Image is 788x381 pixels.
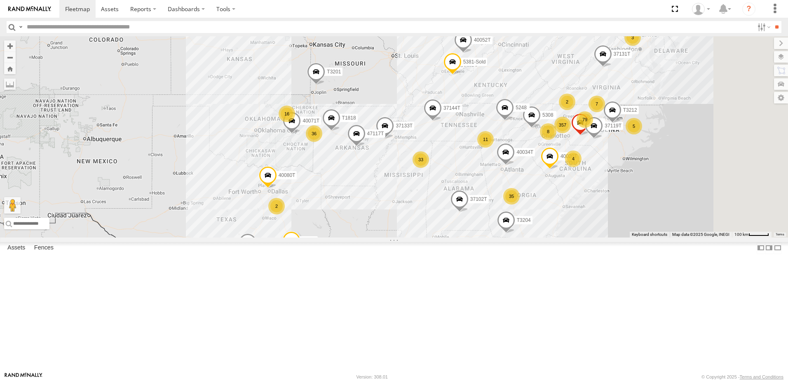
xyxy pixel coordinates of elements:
[742,2,755,16] i: ?
[463,59,486,65] span: 5381-Sold
[577,111,593,128] div: 79
[4,52,16,63] button: Zoom out
[443,106,460,111] span: 37144T
[413,151,429,168] div: 33
[554,117,571,133] div: 357
[367,131,384,136] span: 47117T
[561,154,577,160] span: 40020T
[342,115,356,121] span: T1818
[516,150,533,155] span: 40034T
[589,96,605,112] div: 7
[4,197,21,214] button: Drag Pegman onto the map to open Street View
[540,123,556,140] div: 8
[632,232,667,238] button: Keyboard shortcuts
[477,131,494,148] div: 11
[396,123,413,129] span: 37133T
[624,29,641,46] div: 3
[774,242,782,254] label: Hide Summary Table
[279,106,295,122] div: 16
[4,40,16,52] button: Zoom in
[474,37,491,43] span: 40052T
[8,6,51,12] img: rand-logo.svg
[356,374,388,379] div: Version: 308.01
[327,69,341,75] span: T3201
[306,125,322,142] div: 36
[516,105,527,111] span: 5248
[17,21,24,33] label: Search Query
[754,21,772,33] label: Search Filter Options
[734,232,748,237] span: 100 km
[565,151,582,167] div: 4
[302,238,316,243] span: T1816
[279,173,295,179] span: 40080T
[701,374,783,379] div: © Copyright 2025 -
[672,232,729,237] span: Map data ©2025 Google, INEGI
[623,107,637,113] span: T3212
[732,232,772,238] button: Map Scale: 100 km per 46 pixels
[605,123,621,129] span: 37119T
[757,242,765,254] label: Dock Summary Table to the Left
[4,78,16,90] label: Measure
[689,3,713,15] div: Dwight Wallace
[470,196,487,202] span: 37102T
[268,198,285,214] div: 2
[3,242,29,254] label: Assets
[4,63,16,74] button: Zoom Home
[30,242,58,254] label: Fences
[614,52,631,57] span: 37131T
[559,94,575,110] div: 2
[503,188,520,205] div: 35
[776,233,784,236] a: Terms (opens in new tab)
[774,92,788,103] label: Map Settings
[5,373,42,381] a: Visit our Website
[740,374,783,379] a: Terms and Conditions
[542,113,553,118] span: 5308
[765,242,773,254] label: Dock Summary Table to the Right
[517,217,531,223] span: T3204
[626,118,642,134] div: 5
[303,118,319,124] span: 40071T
